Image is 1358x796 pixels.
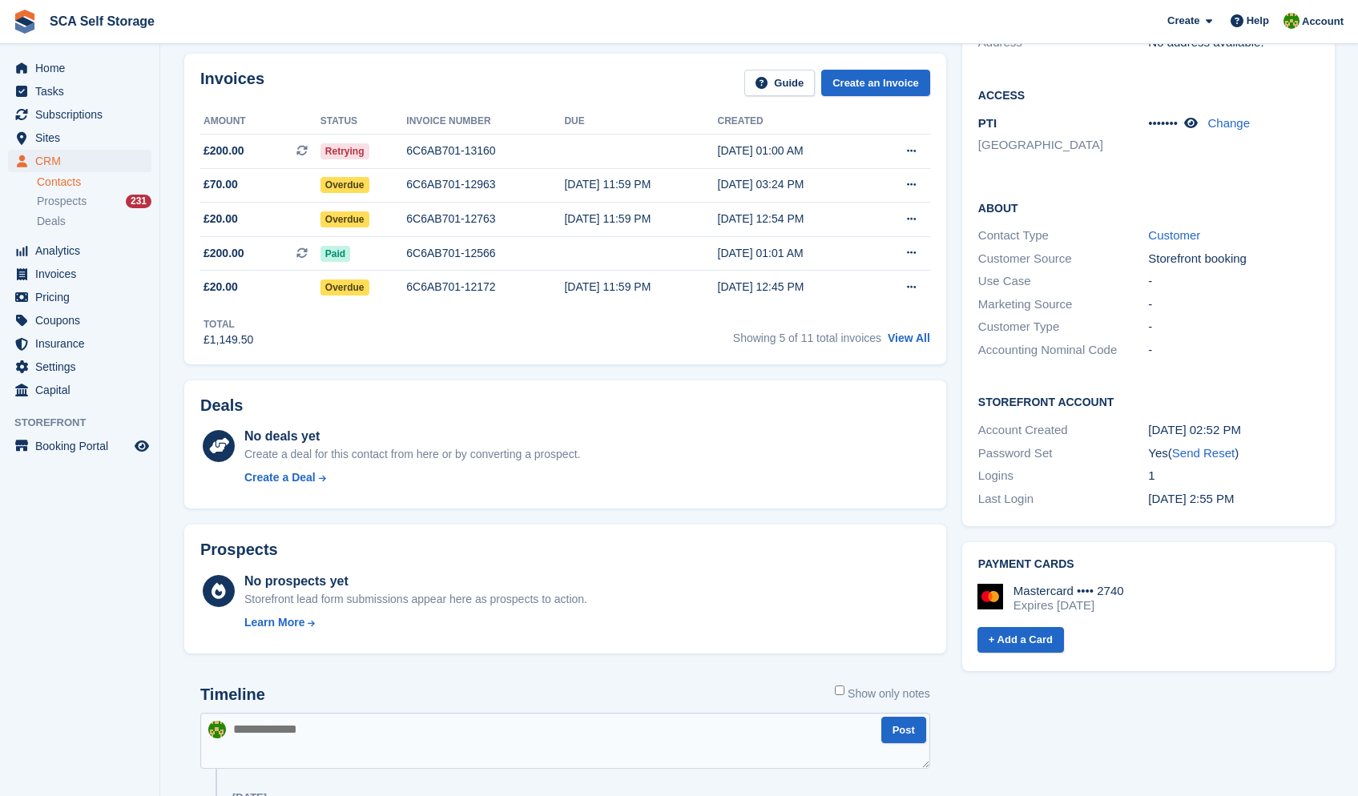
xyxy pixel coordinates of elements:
span: Overdue [320,279,369,295]
span: Prospects [37,194,87,209]
div: [DATE] 11:59 PM [564,279,717,295]
div: 6C6AB701-12763 [406,211,564,227]
span: Pricing [35,286,131,308]
span: £200.00 [203,245,244,262]
th: Invoice number [406,109,564,135]
div: [DATE] 12:45 PM [718,279,871,295]
a: menu [8,379,151,401]
div: Create a Deal [244,469,316,486]
div: Marketing Source [978,295,1149,314]
span: Capital [35,379,131,401]
a: menu [8,80,151,103]
a: menu [8,332,151,355]
div: Storefront booking [1148,250,1319,268]
span: Storefront [14,415,159,431]
div: 6C6AB701-12963 [406,176,564,193]
a: menu [8,127,151,149]
span: Booking Portal [35,435,131,457]
img: Sam Chapman [1283,13,1300,29]
a: Guide [744,70,815,96]
span: Analytics [35,239,131,262]
li: [GEOGRAPHIC_DATA] [978,136,1149,155]
a: menu [8,286,151,308]
time: 2025-05-04 13:55:49 UTC [1148,492,1234,505]
div: Accounting Nominal Code [978,341,1149,360]
div: Last Login [978,490,1149,509]
h2: Payment cards [978,558,1319,571]
a: menu [8,263,151,285]
div: Create a deal for this contact from here or by converting a prospect. [244,446,580,463]
a: Learn More [244,614,587,631]
th: Due [564,109,717,135]
button: Post [881,717,926,743]
div: [DATE] 11:59 PM [564,211,717,227]
a: Contacts [37,175,151,190]
div: [DATE] 02:52 PM [1148,421,1319,440]
div: Customer Source [978,250,1149,268]
h2: Deals [200,396,243,415]
div: - [1148,272,1319,291]
span: Retrying [320,143,369,159]
div: Logins [978,467,1149,485]
span: Home [35,57,131,79]
div: Mastercard •••• 2740 [1013,584,1124,598]
a: menu [8,435,151,457]
a: Prospects 231 [37,193,151,210]
div: Password Set [978,444,1149,463]
span: Sites [35,127,131,149]
span: Overdue [320,211,369,227]
div: No deals yet [244,427,580,446]
div: [DATE] 11:59 PM [564,176,717,193]
div: Account Created [978,421,1149,440]
span: ••••••• [1148,116,1178,130]
span: Subscriptions [35,103,131,126]
label: Show only notes [835,685,930,702]
span: £70.00 [203,176,238,193]
span: £20.00 [203,279,238,295]
a: Deals [37,213,151,230]
a: Create a Deal [244,469,580,486]
th: Status [320,109,406,135]
span: PTI [978,116,997,130]
a: Create an Invoice [821,70,930,96]
div: [DATE] 01:01 AM [718,245,871,262]
div: Contact Type [978,227,1149,245]
div: Yes [1148,444,1319,463]
div: 6C6AB701-13160 [406,143,564,159]
th: Created [718,109,871,135]
div: [DATE] 12:54 PM [718,211,871,227]
a: menu [8,356,151,378]
img: Sam Chapman [208,721,226,738]
h2: Timeline [200,685,265,704]
span: £200.00 [203,143,244,159]
a: Send Reset [1172,446,1235,460]
a: menu [8,57,151,79]
span: Paid [320,246,350,262]
div: Use Case [978,272,1149,291]
div: Total [203,317,253,332]
span: Help [1247,13,1269,29]
div: Customer Type [978,318,1149,336]
a: SCA Self Storage [43,8,161,34]
a: menu [8,309,151,332]
div: Learn More [244,614,304,631]
div: 6C6AB701-12172 [406,279,564,295]
span: Insurance [35,332,131,355]
div: 6C6AB701-12566 [406,245,564,262]
div: 1 [1148,467,1319,485]
div: - [1148,295,1319,314]
span: Settings [35,356,131,378]
img: stora-icon-8386f47178a22dfd0bd8f6a31ec36ba5ce8667c1dd55bd0f319d3a0aa187defe.svg [13,10,37,34]
h2: Invoices [200,70,264,96]
a: Preview store [132,436,151,456]
div: [DATE] 01:00 AM [718,143,871,159]
a: menu [8,239,151,262]
span: Coupons [35,309,131,332]
div: [DATE] 03:24 PM [718,176,871,193]
h2: Storefront Account [978,393,1319,409]
h2: Prospects [200,541,278,559]
span: Tasks [35,80,131,103]
a: menu [8,103,151,126]
div: No prospects yet [244,572,587,591]
img: Mastercard Logo [977,584,1003,609]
